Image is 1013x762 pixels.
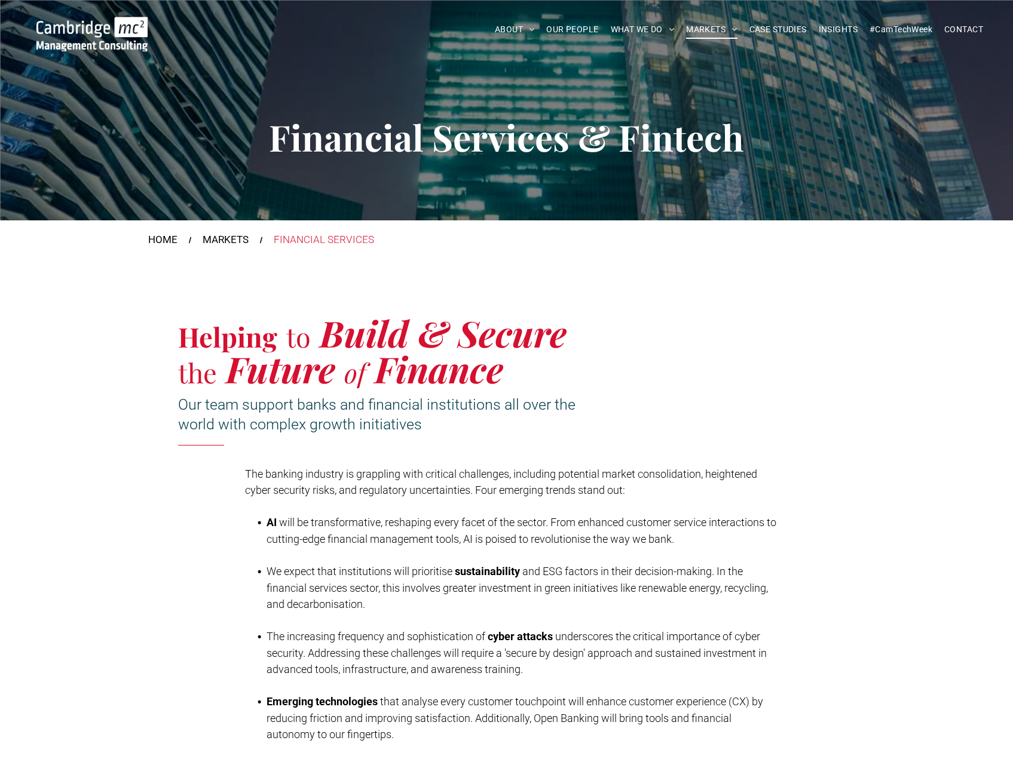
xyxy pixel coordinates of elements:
a: INSIGHTS [813,20,864,39]
span: Finance [375,345,503,392]
span: The increasing frequency and sophistication of [267,630,485,643]
span: the [178,354,217,390]
div: FINANCIAL SERVICES [274,232,374,248]
a: CASE STUDIES [743,20,813,39]
a: HOME [148,232,177,248]
span: and ESG factors in their decision-making. In the financial services sector, this involves greater... [267,565,768,610]
span: underscores the critical importance of cyber security. Addressing these challenges will require a... [267,630,767,675]
span: Future [226,345,335,392]
span: Build & Secure [320,309,567,357]
span: Our team support banks and financial institutions all over the world with complex growth initiatives [178,396,576,433]
span: The banking industry is grappling with critical challenges, including potential market consolidat... [245,468,757,496]
span: Emerging technologies [267,695,378,708]
a: MARKETS [680,20,743,39]
a: CONTACT [938,20,989,39]
span: of [344,354,366,390]
a: #CamTechWeek [864,20,938,39]
span: that analyse every customer touchpoint will enhance customer experience (CX) by reducing friction... [267,695,763,741]
span: Financial Services & Fintech [269,113,743,161]
a: OUR PEOPLE [540,20,604,39]
a: ABOUT [489,20,541,39]
span: Helping [178,318,277,354]
span: AI [267,516,277,529]
span: will be transformative, reshaping every facet of the sector. From enhanced customer service inter... [267,516,776,545]
span: sustainability [455,565,520,577]
span: cyber attacks [488,630,553,643]
img: Cambridge MC Logo [36,17,148,51]
a: MARKETS [203,232,249,248]
span: We expect that institutions will prioritise [267,565,452,577]
nav: Breadcrumbs [148,232,865,248]
a: WHAT WE DO [605,20,681,39]
span: to [286,318,311,354]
